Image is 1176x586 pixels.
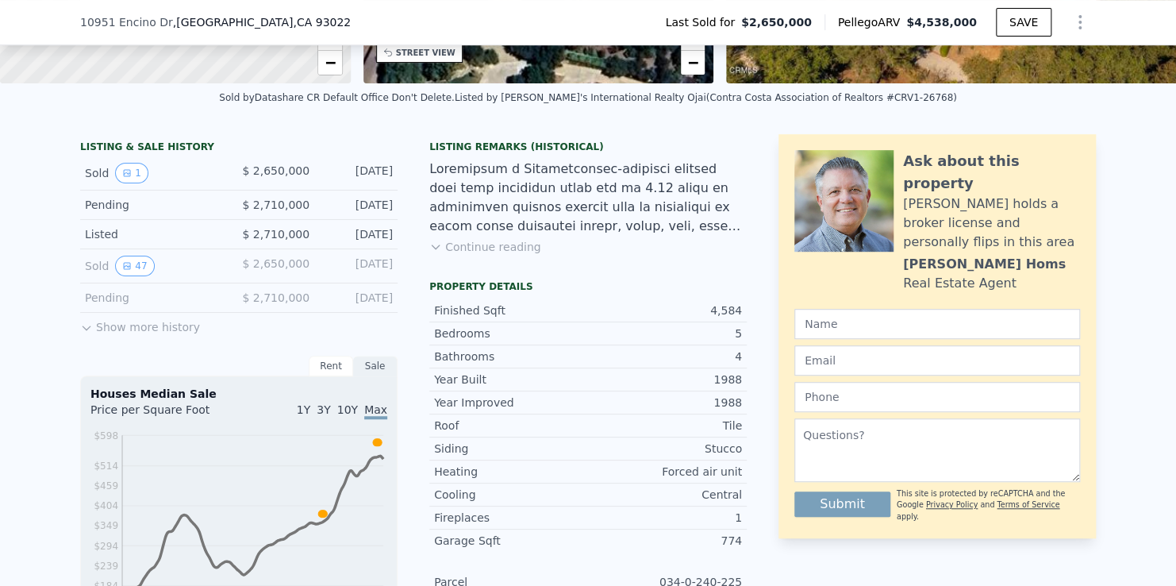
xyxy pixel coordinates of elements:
[322,163,393,183] div: [DATE]
[688,52,698,72] span: −
[85,197,226,213] div: Pending
[926,500,978,509] a: Privacy Policy
[741,14,812,30] span: $2,650,000
[794,382,1080,412] input: Phone
[94,480,118,492] tspan: $459
[588,441,742,457] div: Stucco
[115,163,148,183] button: View historical data
[317,403,330,416] span: 3Y
[434,441,588,457] div: Siding
[242,228,309,241] span: $ 2,710,000
[588,326,742,341] div: 5
[429,280,747,293] div: Property details
[318,51,342,75] a: Zoom out
[94,540,118,551] tspan: $294
[80,141,398,156] div: LISTING & SALE HISTORY
[94,500,118,511] tspan: $404
[396,47,455,59] div: STREET VIEW
[353,356,398,376] div: Sale
[337,403,358,416] span: 10Y
[434,349,588,364] div: Bathrooms
[588,418,742,434] div: Tile
[85,226,226,242] div: Listed
[293,16,351,29] span: , CA 93022
[322,290,393,306] div: [DATE]
[429,141,747,153] div: Listing Remarks (Historical)
[588,395,742,411] div: 1988
[588,510,742,526] div: 1
[219,92,454,103] div: Sold by Datashare CR Default Office Don't Delete .
[322,256,393,276] div: [DATE]
[242,199,309,211] span: $ 2,710,000
[242,257,309,270] span: $ 2,650,000
[903,255,1066,274] div: [PERSON_NAME] Homs
[322,226,393,242] div: [DATE]
[434,533,588,549] div: Garage Sqft
[794,345,1080,376] input: Email
[80,313,200,335] button: Show more history
[666,14,742,30] span: Last Sold for
[90,386,387,402] div: Houses Median Sale
[997,500,1059,509] a: Terms of Service
[455,92,957,103] div: Listed by [PERSON_NAME]'s International Realty Ojai (Contra Costa Association of Realtors #CRV1-2...
[173,14,351,30] span: , [GEOGRAPHIC_DATA]
[588,464,742,480] div: Forced air unit
[1064,6,1096,38] button: Show Options
[94,560,118,571] tspan: $239
[309,356,353,376] div: Rent
[681,51,705,75] a: Zoom out
[794,492,890,517] button: Submit
[85,163,226,183] div: Sold
[903,150,1080,195] div: Ask about this property
[297,403,310,416] span: 1Y
[115,256,154,276] button: View historical data
[897,488,1080,522] div: This site is protected by reCAPTCHA and the Google and apply.
[94,520,118,531] tspan: $349
[434,510,588,526] div: Fireplaces
[588,487,742,503] div: Central
[794,309,1080,339] input: Name
[588,372,742,387] div: 1988
[588,533,742,549] div: 774
[429,239,541,255] button: Continue reading
[434,418,588,434] div: Roof
[94,461,118,472] tspan: $514
[588,303,742,318] div: 4,584
[838,14,907,30] span: Pellego ARV
[80,14,173,30] span: 10951 Encino Dr
[434,487,588,503] div: Cooling
[325,52,335,72] span: −
[90,402,239,427] div: Price per Square Foot
[434,326,588,341] div: Bedrooms
[434,395,588,411] div: Year Improved
[903,195,1080,252] div: [PERSON_NAME] holds a broker license and personally flips in this area
[434,372,588,387] div: Year Built
[85,290,226,306] div: Pending
[242,164,309,177] span: $ 2,650,000
[322,197,393,213] div: [DATE]
[85,256,226,276] div: Sold
[94,430,118,441] tspan: $598
[242,291,309,304] span: $ 2,710,000
[434,464,588,480] div: Heating
[588,349,742,364] div: 4
[903,274,1017,293] div: Real Estate Agent
[906,16,977,29] span: $4,538,000
[429,160,747,236] div: Loremipsum d Sitametconsec-adipisci elitsed doei temp incididun utlab etd ma 4.12 aliqu en admini...
[364,403,387,419] span: Max
[434,303,588,318] div: Finished Sqft
[996,8,1051,37] button: SAVE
